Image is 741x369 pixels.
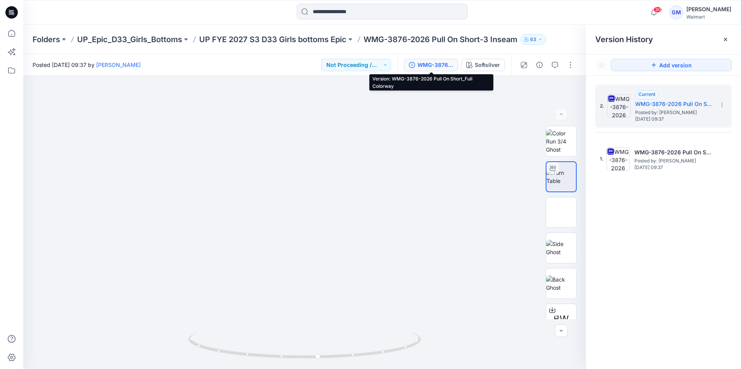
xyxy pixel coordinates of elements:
div: Softsilver [475,61,500,69]
span: 1. [600,155,603,162]
div: Walmart [686,14,731,20]
button: 63 [520,34,546,45]
img: Color Run 3/4 Ghost [546,129,576,154]
span: BW [553,312,569,326]
p: WMG-3876-2026 Pull On Short-3 Inseam [364,34,517,45]
div: GM [669,5,683,19]
span: [DATE] 09:37 [635,116,713,122]
img: Side Ghost [546,240,576,256]
span: [DATE] 09:37 [634,165,712,170]
a: [PERSON_NAME] [96,62,141,68]
a: UP FYE 2027 S3 D33 Girls bottoms Epic [199,34,346,45]
img: WMG-3876-2026 Pull On Short_Softsilver [607,147,630,171]
button: Softsilver [461,59,505,71]
span: Posted by: Gayan Mahawithanalage [634,157,712,165]
img: WMG-3876-2026 Pull On Short_Full Colorway [607,94,631,118]
span: Version History [595,35,653,44]
span: Posted [DATE] 09:37 by [33,61,141,69]
span: Current [638,91,655,97]
h5: WMG-3876-2026 Pull On Short_Softsilver [634,148,712,157]
a: Folders [33,34,60,45]
h5: WMG-3876-2026 Pull On Short_Full Colorway [635,99,713,109]
a: UP_Epic_D33_Girls_Bottoms [77,34,182,45]
button: WMG-3876-2026 Pull On Short_Full Colorway [404,59,458,71]
div: WMG-3876-2026 Pull On Short_Full Colorway [417,61,453,69]
button: Show Hidden Versions [595,59,608,71]
p: 63 [530,35,536,44]
button: Details [533,59,546,71]
div: [PERSON_NAME] [686,5,731,14]
span: 2. [600,102,604,109]
span: Posted by: Gayan Mahawithanalage [635,109,713,116]
img: Back Ghost [546,275,576,292]
button: Add version [611,59,732,71]
button: Close [722,36,729,43]
span: 30 [653,7,662,13]
img: Turn Table [546,169,576,185]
